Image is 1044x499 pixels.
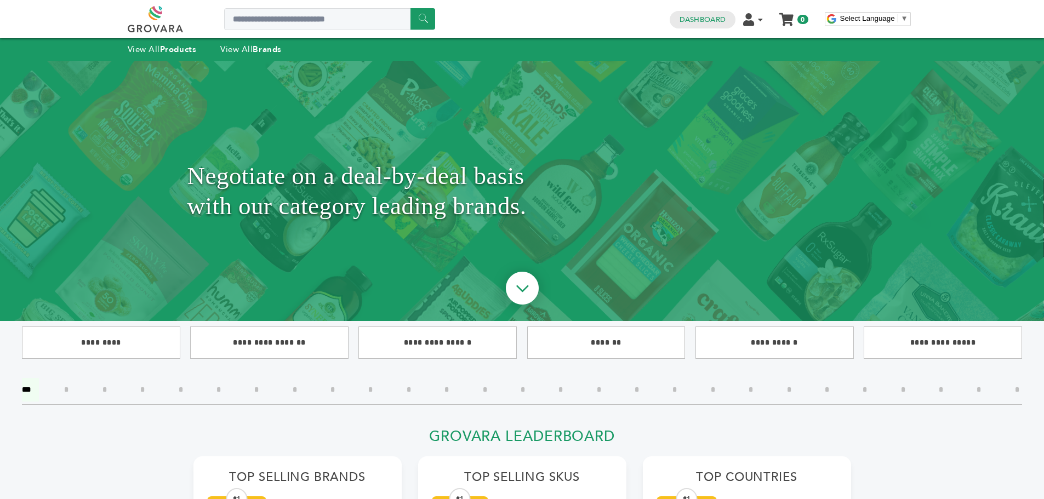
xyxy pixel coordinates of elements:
[253,44,281,55] strong: Brands
[128,44,197,55] a: View AllProducts
[680,15,726,25] a: Dashboard
[840,14,908,22] a: Select Language​
[187,88,857,294] h1: Negotiate on a deal-by-deal basis with our category leading brands.
[224,8,435,30] input: Search a product or brand...
[901,14,908,22] span: ▼
[432,470,613,491] h2: Top Selling SKUs
[840,14,895,22] span: Select Language
[193,428,851,451] h2: Grovara Leaderboard
[493,261,551,319] img: ourBrandsHeroArrow.png
[220,44,282,55] a: View AllBrands
[160,44,196,55] strong: Products
[657,470,837,491] h2: Top Countries
[207,470,388,491] h2: Top Selling Brands
[780,10,792,21] a: My Cart
[797,15,808,24] span: 0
